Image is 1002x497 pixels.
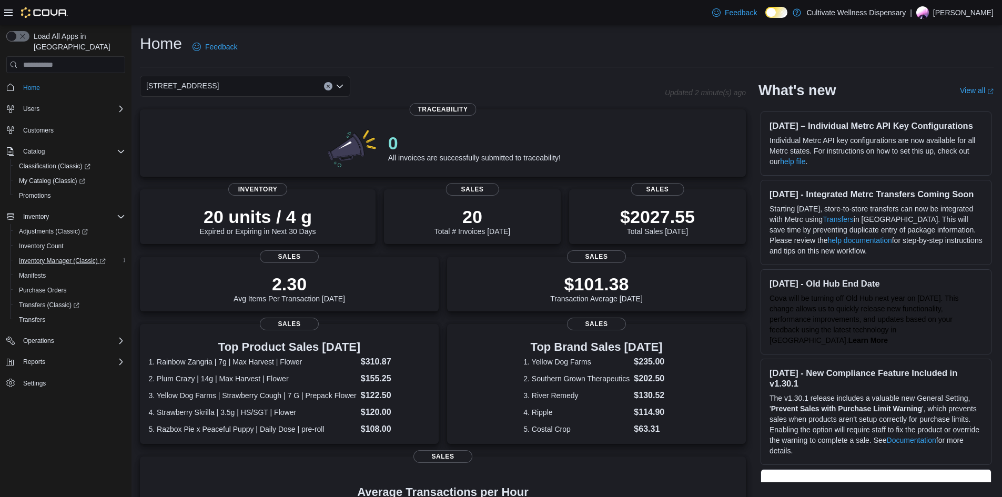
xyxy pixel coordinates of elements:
[910,6,912,19] p: |
[23,84,40,92] span: Home
[148,341,430,353] h3: Top Product Sales [DATE]
[19,103,125,115] span: Users
[388,133,561,154] p: 0
[523,407,630,418] dt: 4. Ripple
[146,79,219,92] span: [STREET_ADDRESS]
[15,240,125,252] span: Inventory Count
[148,390,356,401] dt: 3. Yellow Dog Farms | Strawberry Cough | 7 G | Prepack Flower
[19,177,85,185] span: My Catalog (Classic)
[148,424,356,434] dt: 5. Razbox Pie x Peaceful Puppy | Daily Dose | pre-roll
[2,354,129,369] button: Reports
[15,313,125,326] span: Transfers
[11,224,129,239] a: Adjustments (Classic)
[11,174,129,188] a: My Catalog (Classic)
[23,337,54,345] span: Operations
[19,124,58,137] a: Customers
[770,278,983,289] h3: [DATE] - Old Hub End Date
[708,2,761,23] a: Feedback
[388,133,561,162] div: All invoices are successfully submitted to traceability!
[631,183,684,196] span: Sales
[361,423,430,435] dd: $108.00
[15,240,68,252] a: Inventory Count
[523,390,630,401] dt: 3. River Remedy
[446,183,499,196] span: Sales
[620,206,695,227] p: $2027.55
[19,80,125,94] span: Home
[15,189,125,202] span: Promotions
[19,316,45,324] span: Transfers
[15,175,89,187] a: My Catalog (Classic)
[19,145,125,158] span: Catalog
[434,206,510,227] p: 20
[15,175,125,187] span: My Catalog (Classic)
[205,42,237,52] span: Feedback
[200,206,316,227] p: 20 units / 4 g
[148,407,356,418] dt: 4. Strawberry Skrilla | 3.5g | HS/SGT | Flower
[11,239,129,253] button: Inventory Count
[23,212,49,221] span: Inventory
[567,250,626,263] span: Sales
[19,242,64,250] span: Inventory Count
[19,210,53,223] button: Inventory
[770,189,983,199] h3: [DATE] - Integrated Metrc Transfers Coming Soon
[23,358,45,366] span: Reports
[361,406,430,419] dd: $120.00
[771,404,922,413] strong: Prevent Sales with Purchase Limit Warning
[523,341,669,353] h3: Top Brand Sales [DATE]
[15,255,125,267] span: Inventory Manager (Classic)
[725,7,757,18] span: Feedback
[188,36,241,57] a: Feedback
[15,269,50,282] a: Manifests
[2,333,129,348] button: Operations
[770,120,983,131] h3: [DATE] – Individual Metrc API Key Configurations
[665,88,746,97] p: Updated 2 minute(s) ago
[361,356,430,368] dd: $310.87
[409,103,476,116] span: Traceability
[11,253,129,268] a: Inventory Manager (Classic)
[23,126,54,135] span: Customers
[148,373,356,384] dt: 2. Plum Crazy | 14g | Max Harvest | Flower
[770,135,983,167] p: Individual Metrc API key configurations are now available for all Metrc states. For instructions ...
[23,147,45,156] span: Catalog
[260,250,319,263] span: Sales
[987,88,994,95] svg: External link
[413,450,472,463] span: Sales
[11,283,129,298] button: Purchase Orders
[770,368,983,389] h3: [DATE] - New Compliance Feature Included in v1.30.1
[15,269,125,282] span: Manifests
[19,286,67,295] span: Purchase Orders
[15,299,125,311] span: Transfers (Classic)
[228,183,287,196] span: Inventory
[770,393,983,456] p: The v1.30.1 release includes a valuable new General Setting, ' ', which prevents sales when produ...
[2,102,129,116] button: Users
[523,357,630,367] dt: 1. Yellow Dog Farms
[758,82,836,99] h2: What's new
[361,389,430,402] dd: $122.50
[19,82,44,94] a: Home
[11,298,129,312] a: Transfers (Classic)
[634,356,669,368] dd: $235.00
[887,436,936,444] a: Documentation
[21,7,68,18] img: Cova
[11,312,129,327] button: Transfers
[916,6,929,19] div: John Robinson
[828,236,892,245] a: help documentation
[15,225,92,238] a: Adjustments (Classic)
[336,82,344,90] button: Open list of options
[634,372,669,385] dd: $202.50
[806,6,906,19] p: Cultivate Wellness Dispensary
[523,424,630,434] dt: 5. Costal Crop
[2,79,129,95] button: Home
[15,225,125,238] span: Adjustments (Classic)
[234,273,345,295] p: 2.30
[434,206,510,236] div: Total # Invoices [DATE]
[770,294,959,344] span: Cova will be turning off Old Hub next year on [DATE]. This change allows us to quickly release ne...
[634,406,669,419] dd: $114.90
[19,162,90,170] span: Classification (Classic)
[19,356,49,368] button: Reports
[19,103,44,115] button: Users
[2,209,129,224] button: Inventory
[550,273,643,303] div: Transaction Average [DATE]
[23,379,46,388] span: Settings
